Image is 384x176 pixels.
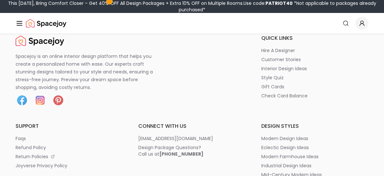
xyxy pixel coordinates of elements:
p: eclectic design ideas [261,144,309,151]
a: hire a designer [261,47,368,54]
a: return policies [16,153,123,160]
a: check card balance [261,93,368,99]
a: Spacejoy [26,17,66,30]
b: [PHONE_NUMBER] [159,151,203,157]
p: interior design ideas [261,65,307,72]
img: Facebook icon [16,94,28,107]
a: interior design ideas [261,65,368,72]
p: refund policy [16,144,46,151]
img: Instagram icon [34,94,47,107]
p: style quiz [261,74,284,81]
img: Spacejoy Logo [16,34,64,47]
p: modern farmhouse ideas [261,153,319,160]
a: faqs [16,135,123,142]
h6: connect with us [138,122,245,130]
a: modern design ideas [261,135,368,142]
p: customer stories [261,56,301,63]
a: industrial design ideas [261,162,368,169]
p: gift cards [261,83,284,90]
p: industrial design ideas [261,162,311,169]
p: joyverse privacy policy [16,162,67,169]
a: joyverse privacy policy [16,162,123,169]
a: customer stories [261,56,368,63]
a: style quiz [261,74,368,81]
a: refund policy [16,144,123,151]
a: [EMAIL_ADDRESS][DOMAIN_NAME] [138,135,245,142]
p: hire a designer [261,47,295,54]
p: check card balance [261,93,308,99]
p: modern design ideas [261,135,308,142]
div: Design Package Questions? Call us at [138,144,203,157]
h6: design styles [261,122,368,130]
h6: quick links [261,34,368,42]
a: Spacejoy [16,34,64,47]
img: Spacejoy Logo [26,17,66,30]
p: return policies [16,153,48,160]
a: eclectic design ideas [261,144,368,151]
nav: Global [16,13,368,34]
a: gift cards [261,83,368,90]
p: [EMAIL_ADDRESS][DOMAIN_NAME] [138,135,213,142]
a: modern farmhouse ideas [261,153,368,160]
p: Spacejoy is an online interior design platform that helps you create a personalized home with eas... [16,52,161,91]
p: faqs [16,135,26,142]
a: Design Package Questions?Call us at[PHONE_NUMBER] [138,144,245,157]
img: Pinterest icon [52,94,65,107]
h6: support [16,122,123,130]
